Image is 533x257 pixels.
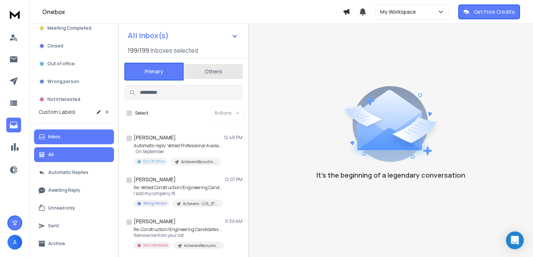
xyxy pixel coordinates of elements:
button: Unread only [34,201,114,215]
h3: Custom Labels [38,108,76,116]
p: 12:07 PM [225,177,242,182]
button: A [7,235,22,250]
p: On September [134,149,222,155]
p: My Workspace [380,8,419,16]
p: 11:39 AM [225,218,242,224]
h1: [PERSON_NAME] [134,134,176,141]
p: Wrong Person [143,201,167,206]
h1: [PERSON_NAME] [134,176,176,183]
p: I sold my company 18 [134,191,222,197]
p: Get Free Credits [474,8,515,16]
p: 12:48 PM [224,135,242,141]
button: Not Interested [34,92,114,107]
label: Select [135,110,148,116]
h1: All Inbox(s) [128,32,169,39]
button: All Inbox(s) [122,28,244,43]
p: Achievers - [US_STATE] & [US_STATE] verified v1 [183,201,218,207]
p: Inbox [48,134,60,140]
h1: Onebox [42,7,343,16]
h3: Inboxes selected [151,46,198,55]
button: Wrong person [34,74,114,89]
img: logo [7,7,22,21]
button: Closed [34,39,114,53]
button: Primary [124,63,184,80]
button: All [34,147,114,162]
p: It’s the beginning of a legendary conversation [316,170,465,180]
button: Archive [34,236,114,251]
button: Automatic Replies [34,165,114,180]
div: Open Intercom Messenger [506,231,524,249]
p: Automatic Replies [48,169,88,175]
p: Out Of Office [143,159,165,164]
span: 199 / 199 [128,46,149,55]
p: Sent [48,223,59,229]
button: Inbox [34,129,114,144]
p: Not Interested [47,96,80,102]
p: Remove me from your list. [134,233,222,238]
button: Others [184,63,243,80]
p: Out of office [47,61,75,67]
p: Awaiting Reply [48,187,80,193]
p: Automatic reply: Vetted Professional Available [134,143,222,149]
p: AchieversRecruitment-[GEOGRAPHIC_DATA]- [GEOGRAPHIC_DATA]- [184,243,219,248]
p: Meeting Completed [47,25,91,31]
p: Re: Vetted Construction/Engineering Candidates Available [134,185,222,191]
p: Wrong person [47,79,79,85]
button: Get Free Credits [458,4,520,19]
p: Closed [47,43,63,49]
p: Archive [48,241,65,247]
button: Awaiting Reply [34,183,114,198]
p: Re: Construction/Engineering Candidates Available [134,227,222,233]
p: All [48,152,54,158]
p: Not Interested [143,243,168,248]
button: Out of office [34,56,114,71]
button: Meeting Completed [34,21,114,36]
button: Sent [34,218,114,233]
p: AchieversRecruitment-[US_STATE]-10-50-51-200FTE [181,159,217,165]
p: Unread only [48,205,75,211]
h1: [PERSON_NAME] [134,218,176,225]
